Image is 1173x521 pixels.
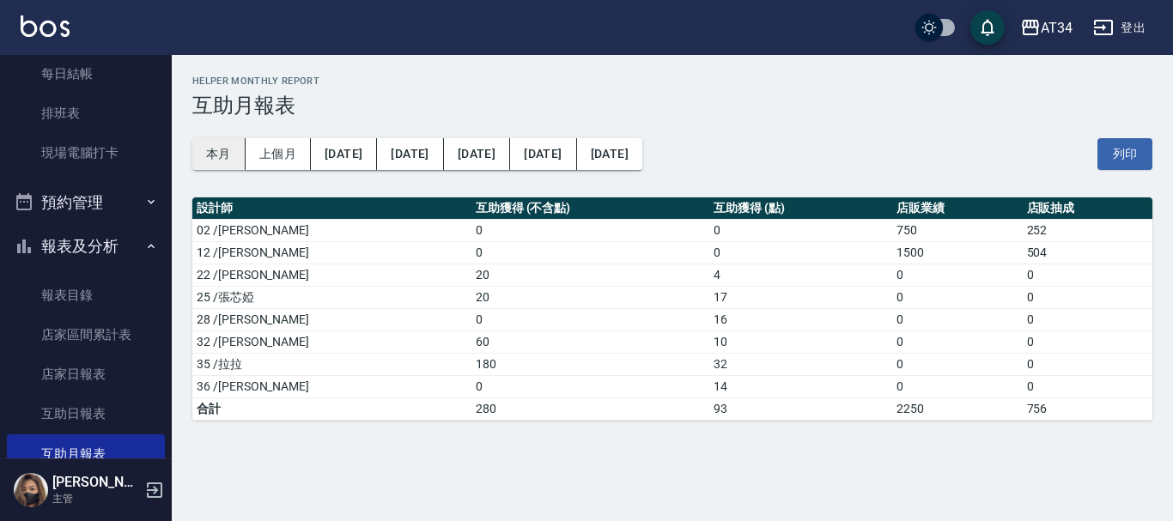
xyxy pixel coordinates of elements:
button: [DATE] [444,138,510,170]
button: [DATE] [311,138,377,170]
button: 本月 [192,138,246,170]
td: 0 [892,330,1022,353]
th: 互助獲得 (不含點) [471,197,709,220]
td: 0 [709,219,892,241]
button: 列印 [1097,138,1152,170]
td: 0 [892,353,1022,375]
h5: [PERSON_NAME] [52,474,140,491]
td: 0 [471,241,709,264]
a: 報表目錄 [7,276,165,315]
button: 預約管理 [7,180,165,225]
td: 17 [709,286,892,308]
td: 14 [709,375,892,397]
button: [DATE] [510,138,576,170]
button: AT34 [1013,10,1079,45]
td: 0 [1023,330,1152,353]
th: 設計師 [192,197,471,220]
td: 756 [1023,397,1152,420]
td: 20 [471,286,709,308]
td: 22 /[PERSON_NAME] [192,264,471,286]
td: 35 /拉拉 [192,353,471,375]
table: a dense table [192,197,1152,421]
td: 02 /[PERSON_NAME] [192,219,471,241]
a: 排班表 [7,94,165,133]
td: 36 /[PERSON_NAME] [192,375,471,397]
td: 1500 [892,241,1022,264]
td: 32 [709,353,892,375]
td: 0 [1023,353,1152,375]
td: 60 [471,330,709,353]
td: 28 /[PERSON_NAME] [192,308,471,330]
td: 0 [892,264,1022,286]
td: 12 /[PERSON_NAME] [192,241,471,264]
td: 0 [471,308,709,330]
td: 280 [471,397,709,420]
button: 報表及分析 [7,224,165,269]
div: AT34 [1041,17,1073,39]
button: [DATE] [577,138,642,170]
td: 0 [471,375,709,397]
td: 93 [709,397,892,420]
button: save [970,10,1005,45]
td: 0 [1023,375,1152,397]
img: Person [14,473,48,507]
td: 25 /張芯婭 [192,286,471,308]
button: 上個月 [246,138,311,170]
img: Logo [21,15,70,37]
a: 店家日報表 [7,354,165,394]
td: 10 [709,330,892,353]
th: 店販抽成 [1023,197,1152,220]
td: 2250 [892,397,1022,420]
button: 登出 [1086,12,1152,44]
a: 現場電腦打卡 [7,133,165,173]
a: 互助月報表 [7,434,165,474]
td: 0 [1023,286,1152,308]
button: [DATE] [377,138,443,170]
th: 店販業績 [892,197,1022,220]
td: 20 [471,264,709,286]
td: 0 [471,219,709,241]
h3: 互助月報表 [192,94,1152,118]
td: 0 [709,241,892,264]
a: 每日結帳 [7,54,165,94]
td: 0 [892,308,1022,330]
td: 252 [1023,219,1152,241]
td: 0 [1023,264,1152,286]
td: 0 [892,286,1022,308]
p: 主管 [52,491,140,506]
td: 0 [1023,308,1152,330]
td: 4 [709,264,892,286]
td: 504 [1023,241,1152,264]
a: 店家區間累計表 [7,315,165,354]
td: 16 [709,308,892,330]
td: 750 [892,219,1022,241]
td: 合計 [192,397,471,420]
h2: Helper Monthly Report [192,76,1152,87]
td: 32 /[PERSON_NAME] [192,330,471,353]
th: 互助獲得 (點) [709,197,892,220]
a: 互助日報表 [7,394,165,433]
td: 180 [471,353,709,375]
td: 0 [892,375,1022,397]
